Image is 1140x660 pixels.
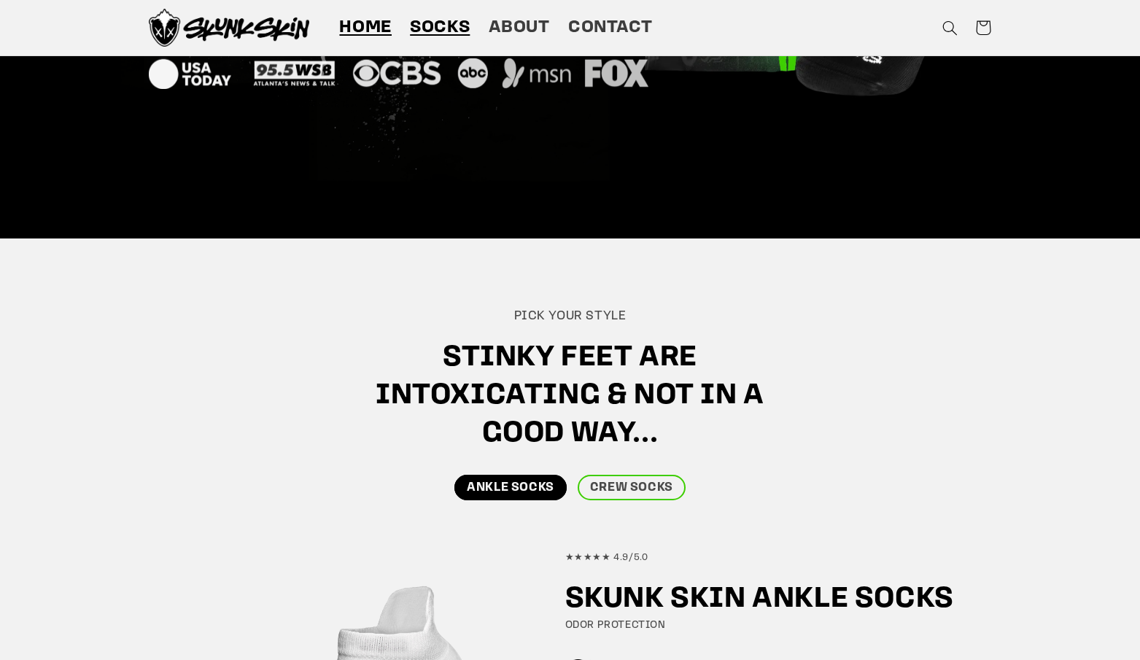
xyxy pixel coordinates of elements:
[454,475,567,500] a: ANKLE SOCKS
[333,339,807,453] h2: Stinky feet are intoxicating & not in a good way...
[565,581,978,618] h2: SKUNK SKIN ANKLE SOCKS
[489,17,550,39] span: About
[565,618,978,633] h4: ODOR PROTECTION
[401,7,479,48] a: Socks
[410,17,470,39] span: Socks
[933,11,966,44] summary: Search
[479,7,559,48] a: About
[568,17,652,39] span: Contact
[149,9,309,47] img: Skunk Skin Anti-Odor Socks.
[149,23,648,89] img: new_featured_logos_1_small.svg
[339,17,392,39] span: Home
[330,7,401,48] a: Home
[333,308,807,325] h3: Pick your style
[578,475,686,500] a: CREW SOCKS
[559,7,662,48] a: Contact
[565,552,978,564] h5: ★★★★★ 4.9/5.0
